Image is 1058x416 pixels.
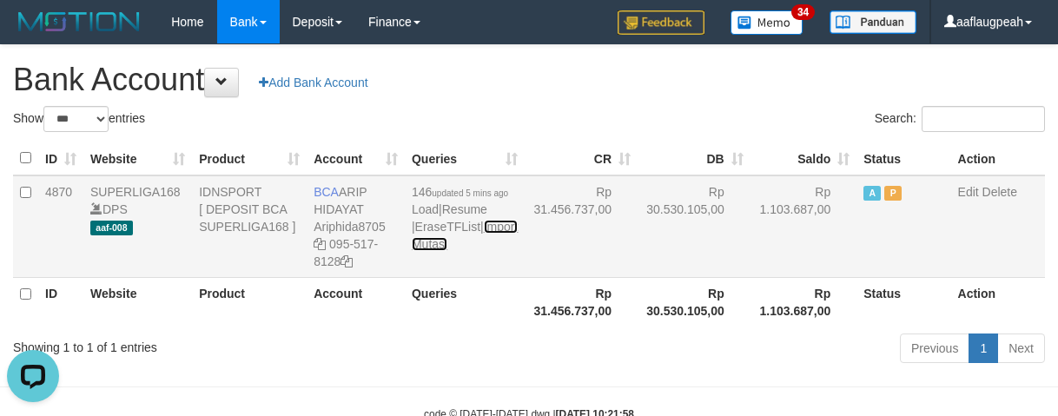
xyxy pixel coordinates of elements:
a: EraseTFList [415,220,480,234]
td: Rp 1.103.687,00 [751,175,857,278]
th: Queries: activate to sort column ascending [405,142,525,175]
a: Next [997,333,1045,363]
img: Button%20Memo.svg [731,10,803,35]
td: ARIP HIDAYAT 095-517-8128 [307,175,405,278]
label: Search: [875,106,1045,132]
th: ID: activate to sort column ascending [38,142,83,175]
th: Website [83,277,192,327]
span: Active [863,186,881,201]
th: CR: activate to sort column ascending [525,142,638,175]
span: BCA [314,185,339,199]
th: Rp 1.103.687,00 [751,277,857,327]
a: Previous [900,333,969,363]
th: Rp 31.456.737,00 [525,277,638,327]
th: Website: activate to sort column ascending [83,142,192,175]
button: Open LiveChat chat widget [7,7,59,59]
img: panduan.png [830,10,916,34]
a: Copy 0955178128 to clipboard [341,254,353,268]
a: Resume [442,202,487,216]
td: 4870 [38,175,83,278]
a: Delete [982,185,1017,199]
th: Account [307,277,405,327]
label: Show entries [13,106,145,132]
a: Load [412,202,439,216]
td: DPS [83,175,192,278]
div: Showing 1 to 1 of 1 entries [13,332,428,356]
th: Saldo: activate to sort column ascending [751,142,857,175]
a: SUPERLIGA168 [90,185,181,199]
span: aaf-008 [90,221,133,235]
span: updated 5 mins ago [432,188,508,198]
th: Action [951,142,1045,175]
a: Add Bank Account [248,68,379,97]
h1: Bank Account [13,63,1045,97]
span: Paused [884,186,902,201]
select: Showentries [43,106,109,132]
td: Rp 31.456.737,00 [525,175,638,278]
a: 1 [969,333,998,363]
input: Search: [922,106,1045,132]
th: Status [856,142,950,175]
td: IDNSPORT [ DEPOSIT BCA SUPERLIGA168 ] [192,175,307,278]
span: | | | [412,185,518,251]
th: Queries [405,277,525,327]
a: Edit [958,185,979,199]
th: Account: activate to sort column ascending [307,142,405,175]
span: 146 [412,185,508,199]
a: Import Mutasi [412,220,518,251]
a: Ariphida8705 [314,220,386,234]
th: ID [38,277,83,327]
th: Rp 30.530.105,00 [638,277,751,327]
td: Rp 30.530.105,00 [638,175,751,278]
a: Copy Ariphida8705 to clipboard [314,237,326,251]
th: Product: activate to sort column ascending [192,142,307,175]
th: Status [856,277,950,327]
th: Action [951,277,1045,327]
th: Product [192,277,307,327]
span: 34 [791,4,815,20]
th: DB: activate to sort column ascending [638,142,751,175]
img: Feedback.jpg [618,10,704,35]
img: MOTION_logo.png [13,9,145,35]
